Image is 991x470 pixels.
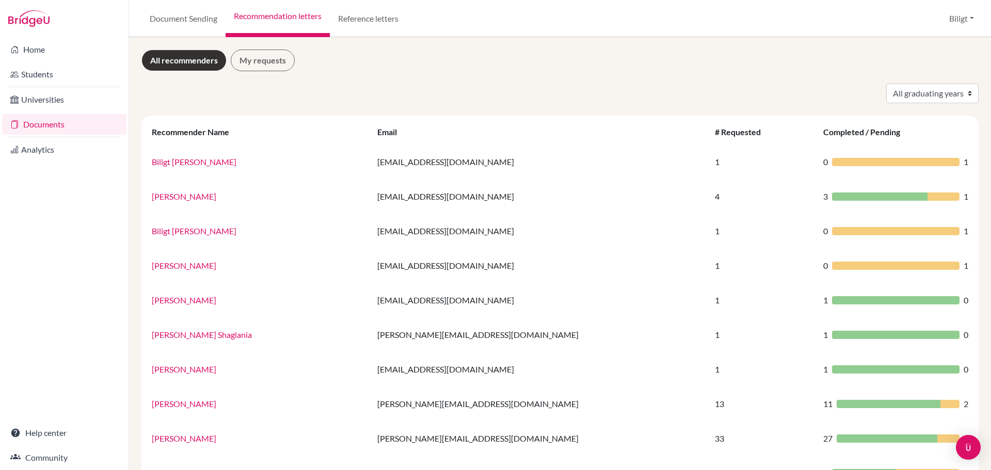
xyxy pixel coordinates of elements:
span: 3 [823,190,828,203]
td: 33 [709,421,817,456]
a: Universities [2,89,126,110]
td: 1 [709,317,817,352]
td: [EMAIL_ADDRESS][DOMAIN_NAME] [371,179,709,214]
td: 1 [709,144,817,179]
a: Analytics [2,139,126,160]
span: 0 [823,225,828,237]
td: 13 [709,386,817,421]
a: [PERSON_NAME] Shaglania [152,330,252,339]
td: 4 [709,179,817,214]
a: My requests [231,50,295,71]
div: Completed / Pending [823,127,910,137]
td: 1 [709,283,817,317]
td: 1 [709,352,817,386]
td: 1 [709,214,817,248]
span: 0 [964,329,968,341]
div: Email [377,127,407,137]
td: [EMAIL_ADDRESS][DOMAIN_NAME] [371,214,709,248]
a: Biligt [PERSON_NAME] [152,157,236,167]
img: Bridge-U [8,10,50,27]
span: 0 [964,363,968,376]
span: 1 [964,260,968,272]
a: [PERSON_NAME] [152,191,216,201]
a: All recommenders [141,50,227,71]
td: [EMAIL_ADDRESS][DOMAIN_NAME] [371,144,709,179]
span: 0 [823,156,828,168]
a: Help center [2,423,126,443]
span: 2 [964,398,968,410]
td: [PERSON_NAME][EMAIL_ADDRESS][DOMAIN_NAME] [371,421,709,456]
span: 27 [823,432,833,445]
span: 1 [823,329,828,341]
td: [EMAIL_ADDRESS][DOMAIN_NAME] [371,248,709,283]
span: 1 [964,225,968,237]
td: [PERSON_NAME][EMAIL_ADDRESS][DOMAIN_NAME] [371,317,709,352]
td: [EMAIL_ADDRESS][DOMAIN_NAME] [371,352,709,386]
a: Biligt [PERSON_NAME] [152,226,236,236]
span: 0 [823,260,828,272]
a: [PERSON_NAME] [152,261,216,270]
div: Open Intercom Messenger [956,435,981,460]
a: Home [2,39,126,60]
div: # Requested [715,127,771,137]
a: Community [2,447,126,468]
span: 11 [823,398,833,410]
a: Documents [2,114,126,135]
div: Recommender Name [152,127,239,137]
td: [EMAIL_ADDRESS][DOMAIN_NAME] [371,283,709,317]
span: 1 [964,156,968,168]
span: 6 [964,432,968,445]
td: [PERSON_NAME][EMAIL_ADDRESS][DOMAIN_NAME] [371,386,709,421]
span: 1 [964,190,968,203]
span: 1 [823,294,828,306]
td: 1 [709,248,817,283]
a: [PERSON_NAME] [152,433,216,443]
span: 1 [823,363,828,376]
span: 0 [964,294,968,306]
a: [PERSON_NAME] [152,364,216,374]
a: [PERSON_NAME] [152,295,216,305]
a: [PERSON_NAME] [152,399,216,409]
button: Biligt [945,9,979,28]
a: Students [2,64,126,85]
